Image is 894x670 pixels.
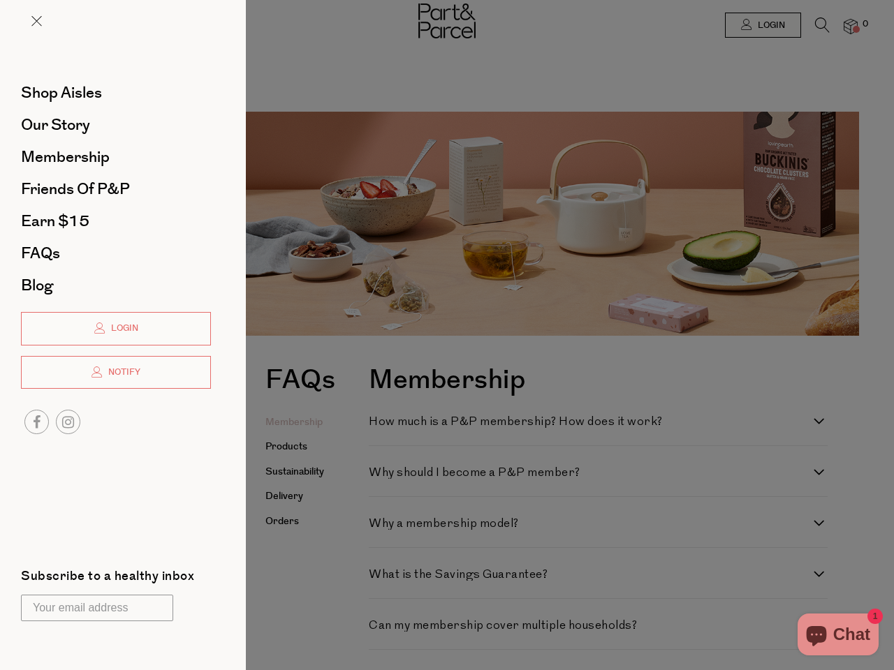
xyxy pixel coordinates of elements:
span: Notify [105,366,140,378]
a: Notify [21,356,211,389]
a: Friends of P&P [21,181,211,197]
span: Login [108,322,138,334]
a: Login [21,312,211,345]
span: Friends of P&P [21,178,130,200]
span: Earn $15 [21,210,89,232]
a: Blog [21,278,211,293]
span: Membership [21,146,110,168]
a: FAQs [21,246,211,261]
label: Subscribe to a healthy inbox [21,570,194,588]
span: Blog [21,274,53,297]
span: Shop Aisles [21,82,102,104]
a: Earn $15 [21,214,211,229]
a: Our Story [21,117,211,133]
span: FAQs [21,242,60,265]
input: Your email address [21,595,173,621]
a: Membership [21,149,211,165]
inbox-online-store-chat: Shopify online store chat [793,613,883,659]
a: Shop Aisles [21,85,211,100]
span: Our Story [21,114,90,136]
